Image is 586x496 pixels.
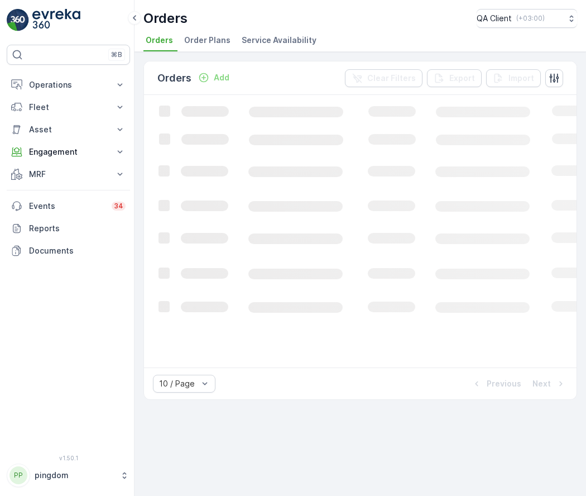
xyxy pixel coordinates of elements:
button: Previous [470,377,522,390]
p: Reports [29,223,126,234]
p: 34 [114,202,123,211]
a: Reports [7,217,130,240]
button: QA Client(+03:00) [477,9,577,28]
button: Operations [7,74,130,96]
button: Import [486,69,541,87]
p: pingdom [35,470,114,481]
button: Add [194,71,234,84]
p: ⌘B [111,50,122,59]
button: Export [427,69,482,87]
p: Next [532,378,551,389]
p: Previous [487,378,521,389]
p: Orders [143,9,188,27]
button: Asset [7,118,130,141]
img: logo_light-DOdMpM7g.png [32,9,80,31]
p: Add [214,72,229,83]
a: Documents [7,240,130,262]
p: Asset [29,124,108,135]
a: Events34 [7,195,130,217]
span: Service Availability [242,35,316,46]
button: Next [531,377,568,390]
button: PPpingdom [7,464,130,487]
button: Clear Filters [345,69,422,87]
p: ( +03:00 ) [516,14,545,23]
p: Operations [29,79,108,90]
span: v 1.50.1 [7,455,130,461]
p: Documents [29,245,126,256]
p: Fleet [29,102,108,113]
p: Orders [157,70,191,86]
span: Orders [146,35,173,46]
button: Fleet [7,96,130,118]
p: Events [29,201,105,212]
p: MRF [29,169,108,180]
img: logo [7,9,29,31]
p: Engagement [29,146,108,158]
p: Export [449,73,475,84]
span: Order Plans [184,35,230,46]
p: Import [508,73,534,84]
p: QA Client [477,13,512,24]
p: Clear Filters [367,73,416,84]
div: PP [9,466,27,484]
button: Engagement [7,141,130,163]
button: MRF [7,163,130,185]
